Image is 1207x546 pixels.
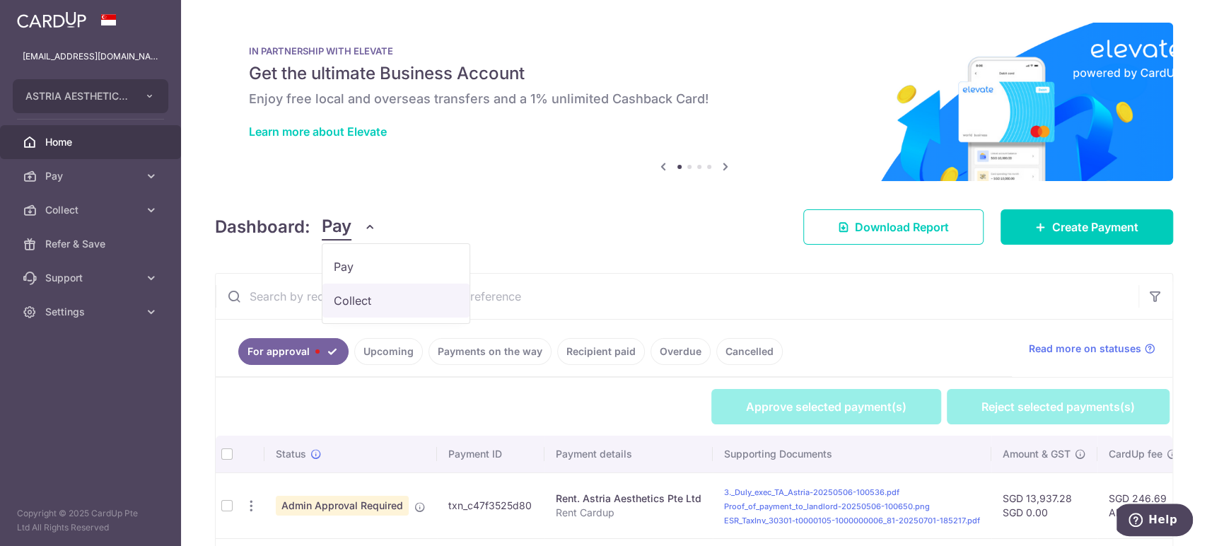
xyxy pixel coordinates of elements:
span: Settings [45,305,139,319]
span: CardUp fee [1109,447,1162,461]
span: Create Payment [1052,219,1138,236]
span: Download Report [855,219,949,236]
span: Status [276,447,306,461]
a: Proof_of_payment_to_landlord-20250506-100650.png [724,501,930,511]
p: [EMAIL_ADDRESS][DOMAIN_NAME] [23,50,158,64]
div: Rent. Astria Aesthetics Pte Ltd [556,492,701,506]
input: Search by recipient name, payment id or reference [216,274,1138,319]
p: Rent Cardup [556,506,701,520]
button: ASTRIA AESTHETICS PTE. LTD. [13,79,168,113]
span: Pay [322,214,351,240]
a: Learn more about Elevate [249,124,387,139]
a: ESR_TaxInv_30301-t0000105-1000000006_81-20250701-185217.pdf [724,516,980,525]
ul: Pay [322,243,470,324]
span: Amount & GST [1003,447,1071,461]
span: Pay [45,169,139,183]
td: SGD 246.69 AMA177 [1097,472,1189,538]
td: txn_c47f3525d80 [437,472,544,538]
a: Create Payment [1001,209,1173,245]
a: For approval [238,338,349,365]
a: Overdue [651,338,711,365]
h6: Enjoy free local and overseas transfers and a 1% unlimited Cashback Card! [249,91,1139,108]
span: Refer & Save [45,237,139,251]
span: Support [45,271,139,285]
img: CardUp [17,11,86,28]
span: ASTRIA AESTHETICS PTE. LTD. [25,89,130,103]
a: Read more on statuses [1029,342,1155,356]
a: Recipient paid [557,338,645,365]
span: Home [45,135,139,149]
a: Cancelled [716,338,783,365]
a: 3._Duly_exec_TA_Astria-20250506-100536.pdf [724,487,899,497]
th: Supporting Documents [713,436,991,472]
a: Collect [322,284,470,318]
a: Download Report [803,209,984,245]
p: IN PARTNERSHIP WITH ELEVATE [249,45,1139,57]
span: Admin Approval Required [276,496,409,516]
h4: Dashboard: [215,214,310,240]
span: Read more on statuses [1029,342,1141,356]
a: Upcoming [354,338,423,365]
a: Payments on the way [428,338,552,365]
span: Pay [334,258,458,275]
th: Payment details [544,436,713,472]
a: Pay [322,250,470,284]
button: Pay [322,214,376,240]
td: SGD 13,937.28 SGD 0.00 [991,472,1097,538]
span: Collect [45,203,139,217]
img: Renovation banner [215,23,1173,181]
h5: Get the ultimate Business Account [249,62,1139,85]
iframe: Opens a widget where you can find more information [1116,504,1193,539]
th: Payment ID [437,436,544,472]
